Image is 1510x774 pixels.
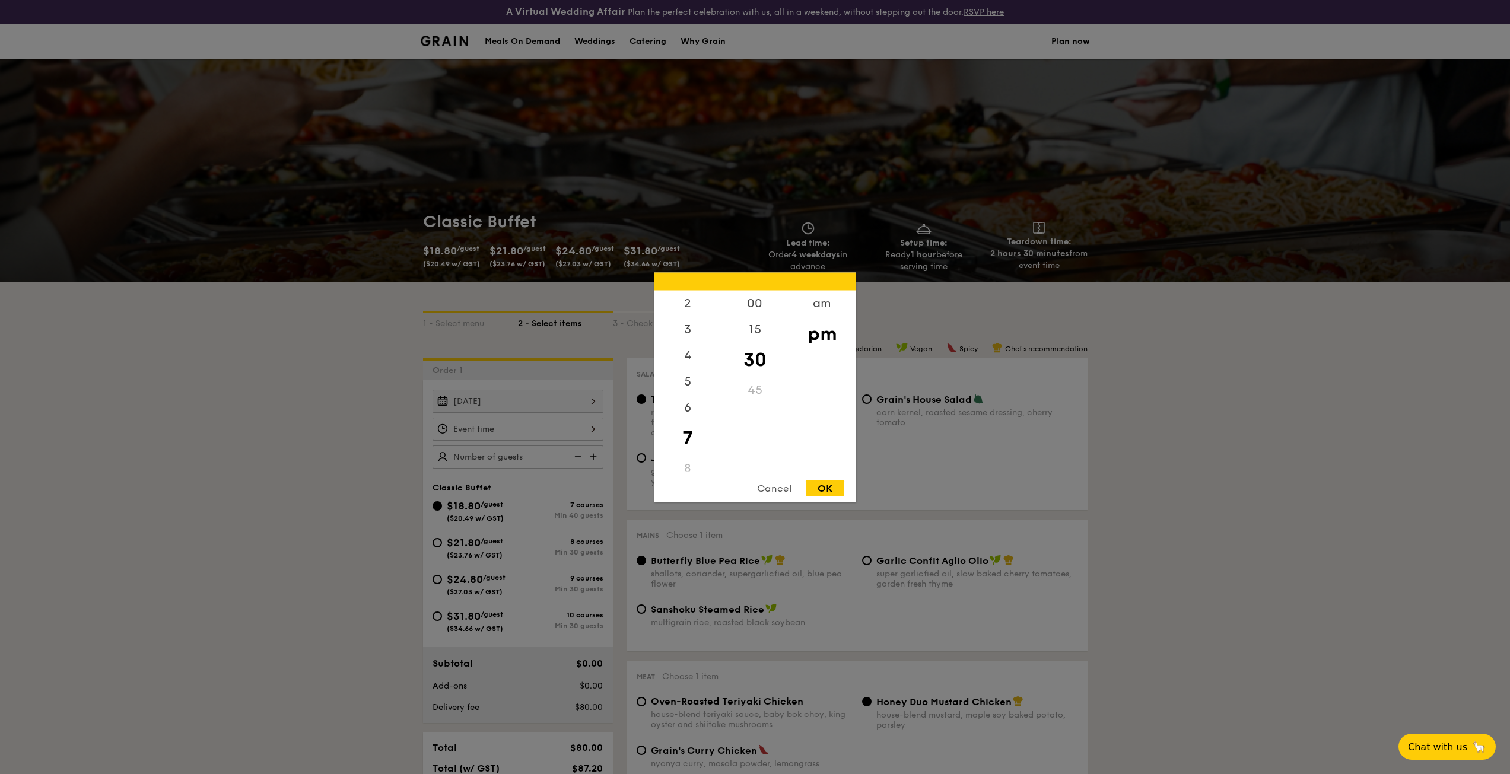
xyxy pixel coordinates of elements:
[721,316,789,342] div: 15
[1472,740,1486,754] span: 🦙
[789,290,856,316] div: am
[654,342,721,368] div: 4
[721,342,789,377] div: 30
[1408,741,1467,753] span: Chat with us
[721,290,789,316] div: 00
[654,368,721,394] div: 5
[721,377,789,403] div: 45
[1398,734,1496,760] button: Chat with us🦙
[789,316,856,351] div: pm
[745,480,803,496] div: Cancel
[654,290,721,316] div: 2
[654,455,721,481] div: 8
[806,480,844,496] div: OK
[654,421,721,455] div: 7
[654,394,721,421] div: 6
[654,316,721,342] div: 3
